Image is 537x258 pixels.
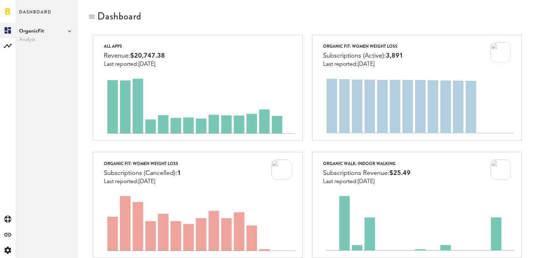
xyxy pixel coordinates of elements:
[483,237,530,254] iframe: Opens a widget where you can find more information
[101,219,106,223] text: 20
[323,131,325,135] text: 0
[19,27,74,35] span: OrganicFit
[323,168,411,178] div: Subscriptions Revenue:
[271,159,292,180] img: 100x100bb_0nmp3T8.jpg
[177,170,181,176] span: 1
[323,42,403,51] div: Organic Fit: Women Weight Loss
[321,223,325,227] text: 20
[130,53,165,59] span: $20,747.38
[323,159,411,168] div: Organic Walk: Indoor Walking
[389,170,411,176] span: $25.49
[104,51,165,61] div: Revenue:
[323,249,325,253] text: 0
[138,179,155,184] span: [DATE]
[358,179,375,184] span: [DATE]
[19,8,52,23] span: Dashboard
[104,61,165,68] div: Last reported:
[104,42,165,51] div: All apps
[323,61,403,68] div: Last reported:
[104,168,181,178] div: Subscriptions (Cancelled):
[358,61,375,67] span: [DATE]
[321,78,325,81] text: 4K
[99,81,106,85] text: 60K
[101,190,106,194] text: 40
[138,61,155,67] span: [DATE]
[490,159,511,180] img: 100x100bb_fMKj79U.jpg
[323,51,403,61] div: Subscriptions (Active):
[104,178,181,185] div: Last reported:
[321,105,325,108] text: 2K
[103,131,106,135] text: 0
[103,249,106,253] text: 0
[97,11,141,22] div: Dashboard
[99,98,106,101] text: 40K
[490,42,511,63] img: 100x100bb_0nmp3T8.jpg
[99,115,106,118] text: 20K
[104,159,181,168] div: Organic Fit: Women Weight Loss
[386,53,403,59] span: 3,891
[323,178,411,185] div: Last reported:
[19,35,74,44] span: Analyst
[321,197,325,201] text: 40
